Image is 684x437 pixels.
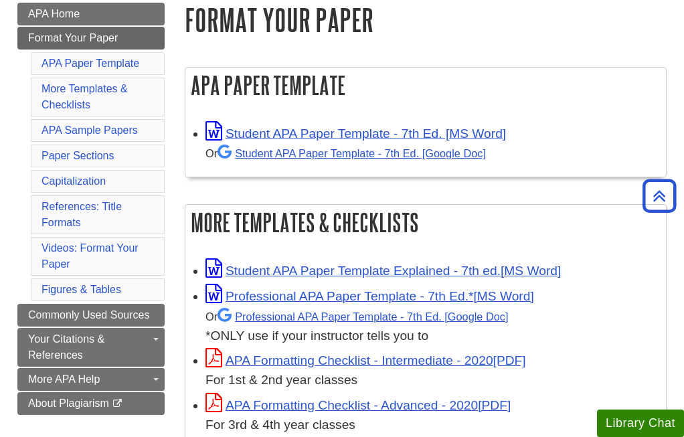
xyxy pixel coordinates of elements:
h2: APA Paper Template [185,68,666,103]
a: Your Citations & References [17,328,165,367]
a: APA Home [17,3,165,25]
a: Link opens in new window [205,353,526,367]
a: Link opens in new window [205,398,511,412]
a: Link opens in new window [205,289,534,303]
a: Commonly Used Sources [17,304,165,327]
a: About Plagiarism [17,392,165,415]
a: Format Your Paper [17,27,165,50]
a: Student APA Paper Template - 7th Ed. [Google Doc] [218,147,486,159]
button: Library Chat [597,410,684,437]
div: Guide Page Menu [17,3,165,415]
a: Capitalization [41,175,106,187]
h1: Format Your Paper [185,3,667,37]
span: Format Your Paper [28,32,118,43]
h2: More Templates & Checklists [185,205,666,240]
div: *ONLY use if your instructor tells you to [205,307,659,346]
a: Link opens in new window [205,126,506,141]
i: This link opens in a new window [112,400,123,408]
span: APA Home [28,8,80,19]
a: Professional APA Paper Template - 7th Ed. [218,311,508,323]
a: Figures & Tables [41,284,121,295]
small: Or [205,147,486,159]
div: For 1st & 2nd year classes [205,371,659,390]
span: Commonly Used Sources [28,309,149,321]
a: Link opens in new window [205,264,561,278]
a: APA Sample Papers [41,124,138,136]
a: APA Paper Template [41,58,139,69]
a: Videos: Format Your Paper [41,242,139,270]
a: Back to Top [638,187,681,205]
a: More APA Help [17,368,165,391]
span: About Plagiarism [28,398,109,409]
a: More Templates & Checklists [41,83,128,110]
div: For 3rd & 4th year classes [205,416,659,435]
span: More APA Help [28,373,100,385]
a: Paper Sections [41,150,114,161]
span: Your Citations & References [28,333,104,361]
small: Or [205,311,508,323]
a: References: Title Formats [41,201,122,228]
